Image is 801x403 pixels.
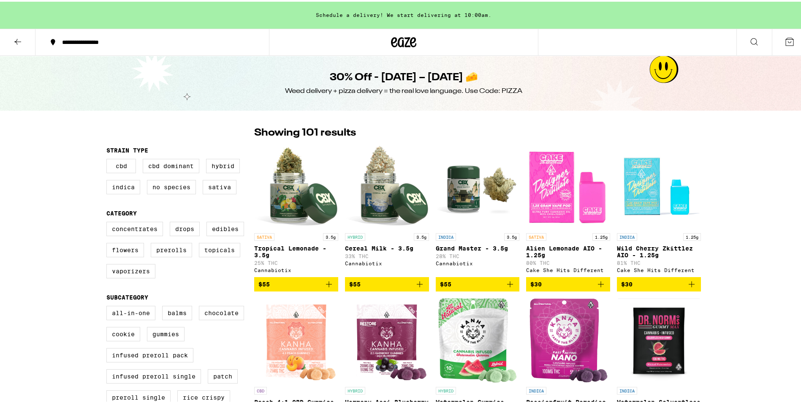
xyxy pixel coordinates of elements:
[438,297,517,381] img: Kanha - Watermelon Gummies
[345,143,429,227] img: Cannabiotix - Cereal Milk - 3.5g
[414,231,429,239] p: 3.5g
[345,385,365,393] p: HYBRID
[206,220,244,234] label: Edibles
[345,259,429,264] div: Cannabiotix
[203,178,236,193] label: Sativa
[254,275,338,290] button: Add to bag
[106,346,193,361] label: Infused Preroll Pack
[345,231,365,239] p: HYBRID
[254,231,274,239] p: SATIVA
[617,385,637,393] p: INDICA
[254,385,267,393] p: CBD
[617,275,701,290] button: Add to bag
[526,259,610,264] p: 80% THC
[106,208,137,215] legend: Category
[617,231,637,239] p: INDICA
[526,243,610,257] p: Alien Lemonade AIO - 1.25g
[258,279,270,286] span: $55
[345,252,429,257] p: 33% THC
[106,157,136,172] label: CBD
[106,178,140,193] label: Indica
[436,275,520,290] button: Add to bag
[526,266,610,271] div: Cake She Hits Different
[285,85,522,94] div: Weed delivery + pizza delivery = the real love language. Use Code: PIZZA
[526,231,546,239] p: SATIVA
[617,259,701,264] p: 81% THC
[162,304,192,319] label: Balms
[254,243,338,257] p: Tropical Lemonade - 3.5g
[436,231,456,239] p: INDICA
[504,231,519,239] p: 3.5g
[323,231,338,239] p: 3.5g
[330,69,478,83] h1: 30% Off - [DATE] – [DATE] 🧀
[345,243,429,250] p: Cereal Milk - 3.5g
[170,220,200,234] label: Drops
[526,143,610,275] a: Open page for Alien Lemonade AIO - 1.25g from Cake She Hits Different
[199,241,240,256] label: Topicals
[440,279,451,286] span: $55
[106,145,148,152] legend: Strain Type
[436,259,520,264] div: Cannabiotix
[621,279,633,286] span: $30
[529,297,608,381] img: Kanha - Passionfruit Paradise Nano Gummies
[254,124,356,139] p: Showing 101 results
[106,262,155,277] label: Vaporizers
[254,266,338,271] div: Cannabiotix
[617,243,701,257] p: Wild Cherry Zkittlez AIO - 1.25g
[530,279,542,286] span: $30
[106,241,144,256] label: Flowers
[683,231,701,239] p: 1.25g
[345,275,429,290] button: Add to bag
[106,368,201,382] label: Infused Preroll Single
[436,143,520,275] a: Open page for Grand Master - 3.5g from Cannabiotix
[106,292,148,299] legend: Subcategory
[255,297,337,381] img: Kanha - Peach 4:1 CBD Gummies
[177,389,230,403] label: Rice Crispy
[526,385,546,393] p: INDICA
[254,143,338,275] a: Open page for Tropical Lemonade - 3.5g from Cannabiotix
[526,143,610,227] img: Cake She Hits Different - Alien Lemonade AIO - 1.25g
[151,241,192,256] label: Prerolls
[199,304,244,319] label: Chocolate
[106,220,163,234] label: Concentrates
[254,259,338,264] p: 25% THC
[19,6,36,14] span: Help
[436,143,520,227] img: Cannabiotix - Grand Master - 3.5g
[618,297,700,381] img: Dr. Norm's - Watermelon Solventless Hash Gummy
[208,368,238,382] label: Patch
[436,243,520,250] p: Grand Master - 3.5g
[436,252,520,257] p: 28% THC
[143,157,199,172] label: CBD Dominant
[617,266,701,271] div: Cake She Hits Different
[345,143,429,275] a: Open page for Cereal Milk - 3.5g from Cannabiotix
[592,231,610,239] p: 1.25g
[106,389,171,403] label: Preroll Single
[206,157,240,172] label: Hybrid
[617,143,701,275] a: Open page for Wild Cherry Zkittlez AIO - 1.25g from Cake She Hits Different
[349,279,361,286] span: $55
[345,297,428,381] img: Kanha - Harmony Acai Blueberry 2:1 CBG Gummies
[106,325,140,340] label: Cookie
[526,275,610,290] button: Add to bag
[147,178,196,193] label: No Species
[436,385,456,393] p: HYBRID
[617,143,701,227] img: Cake She Hits Different - Wild Cherry Zkittlez AIO - 1.25g
[254,143,338,227] img: Cannabiotix - Tropical Lemonade - 3.5g
[147,325,185,340] label: Gummies
[106,304,155,319] label: All-In-One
